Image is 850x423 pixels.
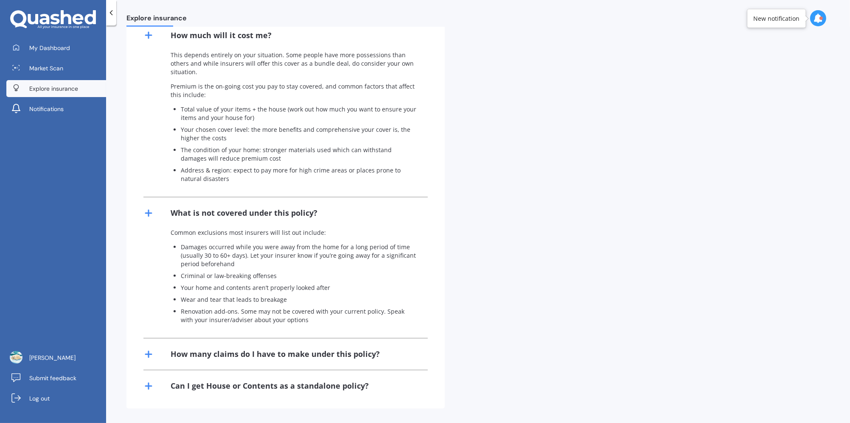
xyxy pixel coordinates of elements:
span: Notifications [29,105,64,113]
p: Criminal or law-breaking offenses [181,272,418,280]
a: Notifications [6,100,106,117]
p: Your home and contents aren’t properly looked after [181,284,418,292]
p: Damages occurred while you were away from the home for a long period of time (usually 30 to 60+ d... [181,243,418,268]
p: This depends entirely on your situation. Some people have more possessions than others and while ... [171,51,418,76]
p: The condition of your home: stronger materials used which can withstand damages will reduce premi... [181,146,418,163]
p: Address & region: expect to pay more for high crime areas or places prone to natural disasters [181,166,418,183]
a: Market Scan [6,60,106,77]
span: [PERSON_NAME] [29,353,76,362]
div: New notification [753,14,800,22]
img: ACg8ocKR6w8Ut1-63_EQxXN7zCJJVfjtLtWdd9p-rl--Q-kjSILo6ZI=s96-c [10,351,22,364]
a: Submit feedback [6,370,106,387]
a: [PERSON_NAME] [6,349,106,366]
p: Total value of your items + the house (work out how much you want to ensure your items and your h... [181,105,418,122]
p: Common exclusions most insurers will list out include: [171,228,418,237]
a: Log out [6,390,106,407]
p: Renovation add-ons. Some may not be covered with your current policy. Speak with your insurer/adv... [181,307,418,324]
div: Can I get House or Contents as a standalone policy? [171,381,369,391]
span: Submit feedback [29,374,76,382]
p: Wear and tear that leads to breakage [181,295,418,304]
a: Explore insurance [6,80,106,97]
div: How many claims do I have to make under this policy? [171,349,380,359]
span: My Dashboard [29,44,70,52]
span: Explore insurance [126,14,187,25]
span: Explore insurance [29,84,78,93]
span: Market Scan [29,64,63,72]
div: What is not covered under this policy? [171,208,317,218]
p: Premium is the on-going cost you pay to stay covered, and common factors that affect this include: [171,82,418,99]
div: How much will it cost me? [171,30,272,41]
a: My Dashboard [6,39,106,56]
p: Your chosen cover level: the more benefits and comprehensive your cover is, the higher the costs [181,125,418,142]
span: Log out [29,394,50,403]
